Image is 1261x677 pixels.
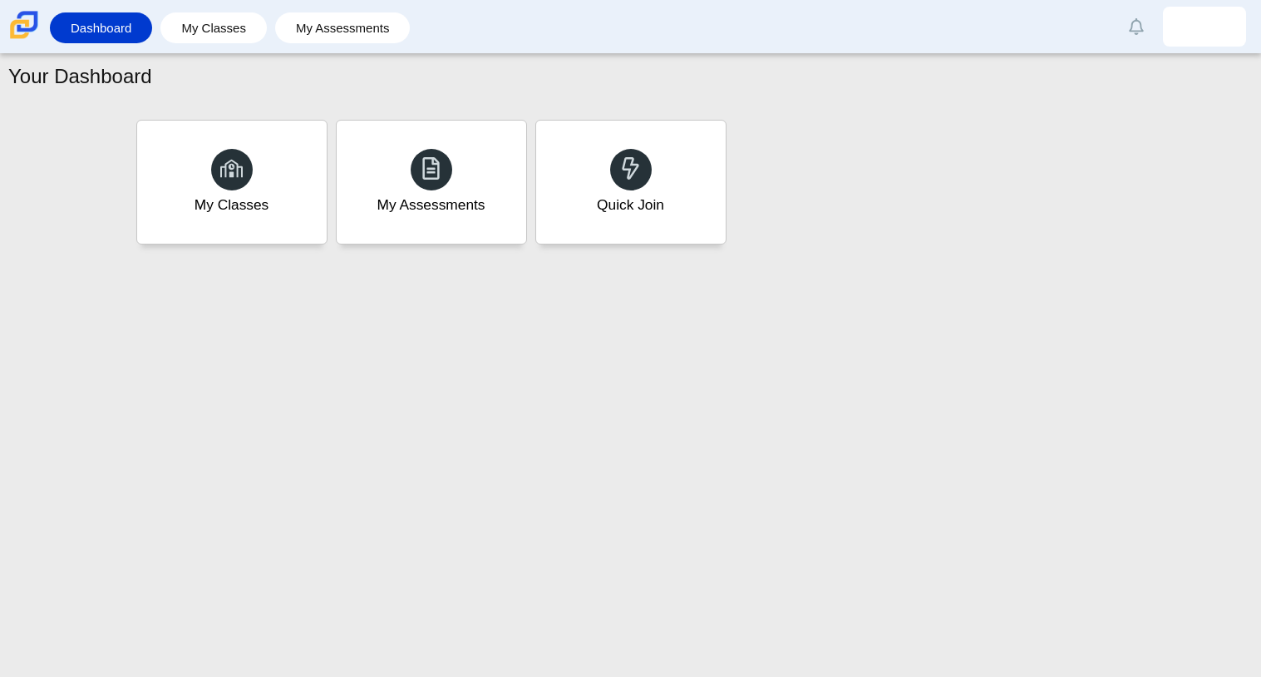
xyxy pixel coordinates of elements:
[1191,13,1218,40] img: najma.ali.pvG3ew
[58,12,144,43] a: Dashboard
[136,120,328,245] a: My Classes
[169,12,259,43] a: My Classes
[7,31,42,45] a: Carmen School of Science & Technology
[1163,7,1246,47] a: najma.ali.pvG3ew
[597,195,664,215] div: Quick Join
[8,62,152,91] h1: Your Dashboard
[377,195,485,215] div: My Assessments
[283,12,402,43] a: My Assessments
[195,195,269,215] div: My Classes
[336,120,527,245] a: My Assessments
[535,120,727,245] a: Quick Join
[7,7,42,42] img: Carmen School of Science & Technology
[1118,8,1155,45] a: Alerts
